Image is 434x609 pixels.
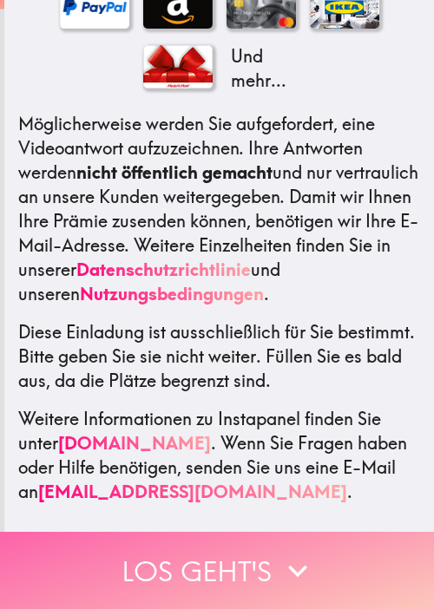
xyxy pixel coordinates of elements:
a: [EMAIL_ADDRESS][DOMAIN_NAME] [38,481,347,502]
p: Möglicherweise werden Sie aufgefordert, eine Videoantwort aufzuzeichnen. Ihre Antworten werden un... [18,112,420,306]
p: Und mehr... [227,44,296,93]
a: Datenschutzrichtlinie [76,259,251,280]
a: [DOMAIN_NAME] [58,432,211,454]
p: Diese Einladung ist ausschließlich für Sie bestimmt. Bitte geben Sie sie nicht weiter. Füllen Sie... [18,320,420,393]
p: Weitere Informationen zu Instapanel finden Sie unter . Wenn Sie Fragen haben oder Hilfe benötigen... [18,407,420,504]
a: Nutzungsbedingungen [80,283,264,304]
b: nicht öffentlich gemacht [76,161,273,183]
